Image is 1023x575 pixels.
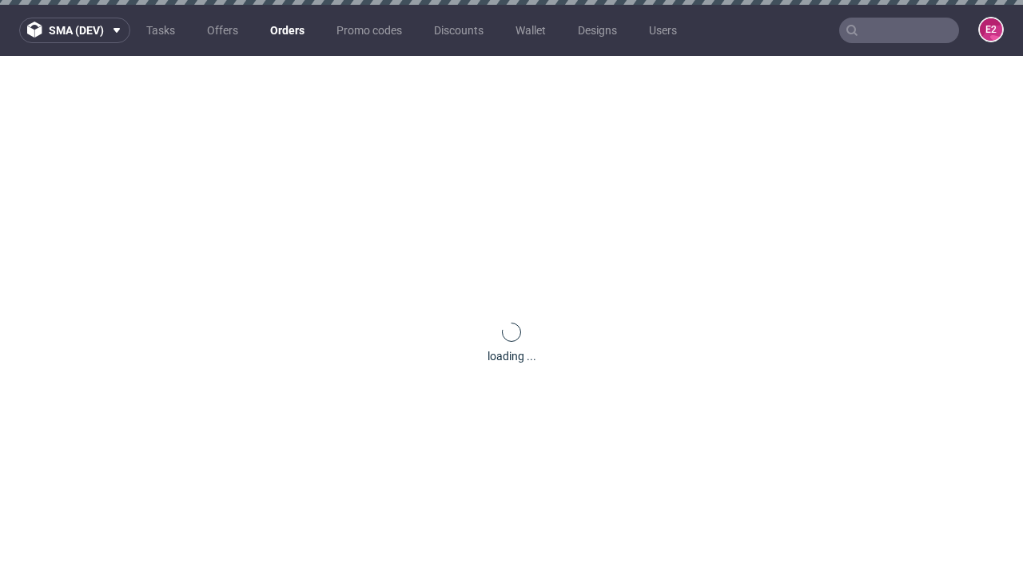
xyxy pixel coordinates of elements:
a: Offers [197,18,248,43]
figcaption: e2 [980,18,1002,41]
a: Discounts [424,18,493,43]
a: Orders [261,18,314,43]
a: Designs [568,18,627,43]
a: Tasks [137,18,185,43]
button: sma (dev) [19,18,130,43]
a: Promo codes [327,18,412,43]
div: loading ... [488,348,536,364]
a: Users [639,18,687,43]
a: Wallet [506,18,555,43]
span: sma (dev) [49,25,104,36]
